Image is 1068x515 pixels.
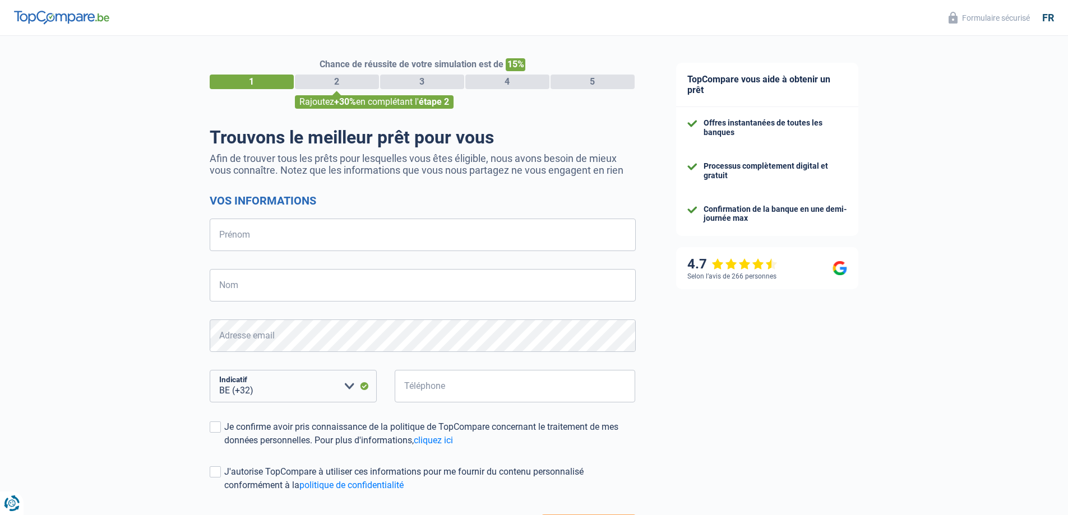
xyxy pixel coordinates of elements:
button: Formulaire sécurisé [942,8,1037,27]
div: 5 [551,75,635,89]
div: 1 [210,75,294,89]
a: cliquez ici [414,435,453,446]
div: J'autorise TopCompare à utiliser ces informations pour me fournir du contenu personnalisé conform... [224,465,636,492]
p: Afin de trouver tous les prêts pour lesquelles vous êtes éligible, nous avons besoin de mieux vou... [210,152,636,176]
div: Offres instantanées de toutes les banques [704,118,847,137]
div: 3 [380,75,464,89]
span: +30% [334,96,356,107]
div: 4 [465,75,549,89]
div: Rajoutez en complétant l' [295,95,454,109]
span: étape 2 [419,96,449,107]
h1: Trouvons le meilleur prêt pour vous [210,127,636,148]
span: Chance de réussite de votre simulation est de [320,59,503,69]
div: TopCompare vous aide à obtenir un prêt [676,63,858,107]
div: Je confirme avoir pris connaissance de la politique de TopCompare concernant le traitement de mes... [224,420,636,447]
div: Selon l’avis de 266 personnes [687,272,776,280]
img: TopCompare Logo [14,11,109,24]
span: 15% [506,58,525,71]
div: 4.7 [687,256,778,272]
a: politique de confidentialité [299,480,404,490]
div: 2 [295,75,379,89]
h2: Vos informations [210,194,636,207]
div: Processus complètement digital et gratuit [704,161,847,180]
div: fr [1042,12,1054,24]
input: 401020304 [395,370,636,402]
div: Confirmation de la banque en une demi-journée max [704,205,847,224]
